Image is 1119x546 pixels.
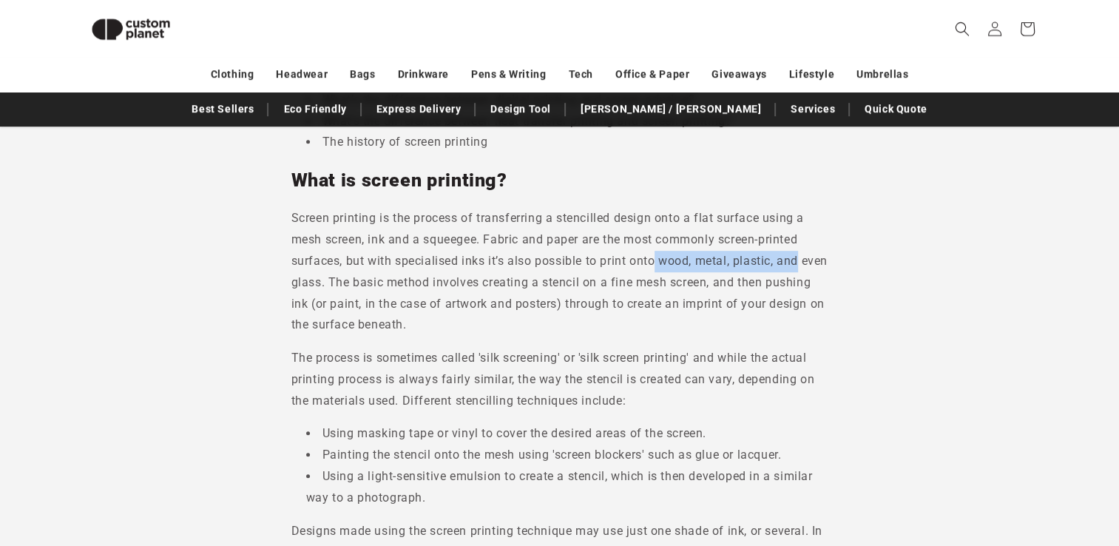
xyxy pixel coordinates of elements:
[711,61,766,87] a: Giveaways
[872,386,1119,546] iframe: Chat Widget
[398,61,449,87] a: Drinkware
[276,96,354,122] a: Eco Friendly
[306,132,828,153] li: The history of screen printing
[306,423,828,445] li: Using masking tape or vinyl to cover the desired areas of the screen.
[79,6,183,53] img: Custom Planet
[856,61,908,87] a: Umbrellas
[857,96,935,122] a: Quick Quote
[789,61,834,87] a: Lifestyle
[291,208,828,336] p: Screen printing is the process of transferring a stencilled design onto a flat surface using a me...
[483,96,558,122] a: Design Tool
[291,169,828,192] h2: What is screen printing?
[369,96,469,122] a: Express Delivery
[615,61,689,87] a: Office & Paper
[783,96,842,122] a: Services
[211,61,254,87] a: Clothing
[276,61,328,87] a: Headwear
[471,61,546,87] a: Pens & Writing
[350,61,375,87] a: Bags
[306,445,828,466] li: Painting the stencil onto the mesh using 'screen blockers' such as glue or lacquer.
[573,96,768,122] a: [PERSON_NAME] / [PERSON_NAME]
[946,13,978,45] summary: Search
[306,466,828,509] li: Using a light-sensitive emulsion to create a stencil, which is then developed in a similar way to...
[184,96,261,122] a: Best Sellers
[568,61,592,87] a: Tech
[291,348,828,411] p: The process is sometimes called 'silk screening' or 'silk screen printing' and while the actual p...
